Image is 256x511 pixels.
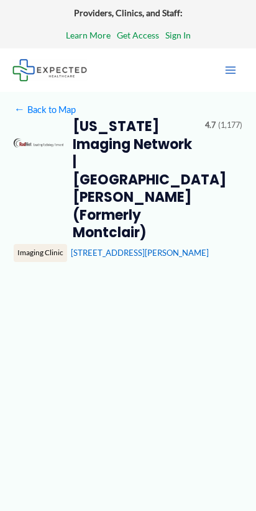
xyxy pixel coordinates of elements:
h2: [US_STATE] Imaging Network | [GEOGRAPHIC_DATA][PERSON_NAME] (Formerly Montclair) [73,118,196,242]
span: ← [14,104,25,115]
span: 4.7 [205,118,216,133]
a: [STREET_ADDRESS][PERSON_NAME] [71,248,209,258]
a: Learn More [66,27,111,43]
img: Expected Healthcare Logo - side, dark font, small [12,59,87,81]
div: Imaging Clinic [14,244,67,261]
a: ←Back to Map [14,101,75,118]
a: Sign In [165,27,191,43]
strong: Providers, Clinics, and Staff: [74,7,183,18]
span: (1,177) [218,118,242,133]
a: Get Access [117,27,159,43]
button: Main menu toggle [217,57,244,83]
